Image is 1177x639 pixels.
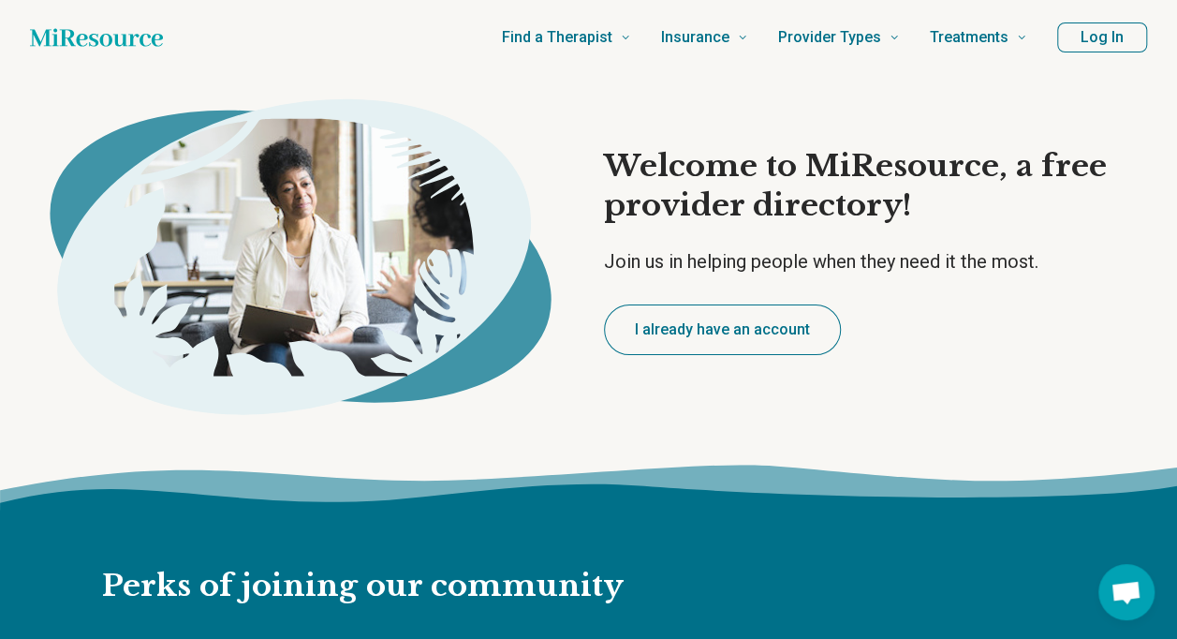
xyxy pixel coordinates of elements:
span: Treatments [930,24,1008,51]
a: Home page [30,19,163,56]
span: Find a Therapist [502,24,612,51]
h2: Perks of joining our community [102,507,1076,606]
span: Insurance [661,24,729,51]
span: Provider Types [778,24,881,51]
div: Open chat [1098,564,1155,620]
p: Join us in helping people when they need it the most. [604,248,1158,275]
button: Log In [1057,22,1147,52]
button: I already have an account [604,305,841,355]
h1: Welcome to MiResource, a free provider directory! [604,147,1158,225]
